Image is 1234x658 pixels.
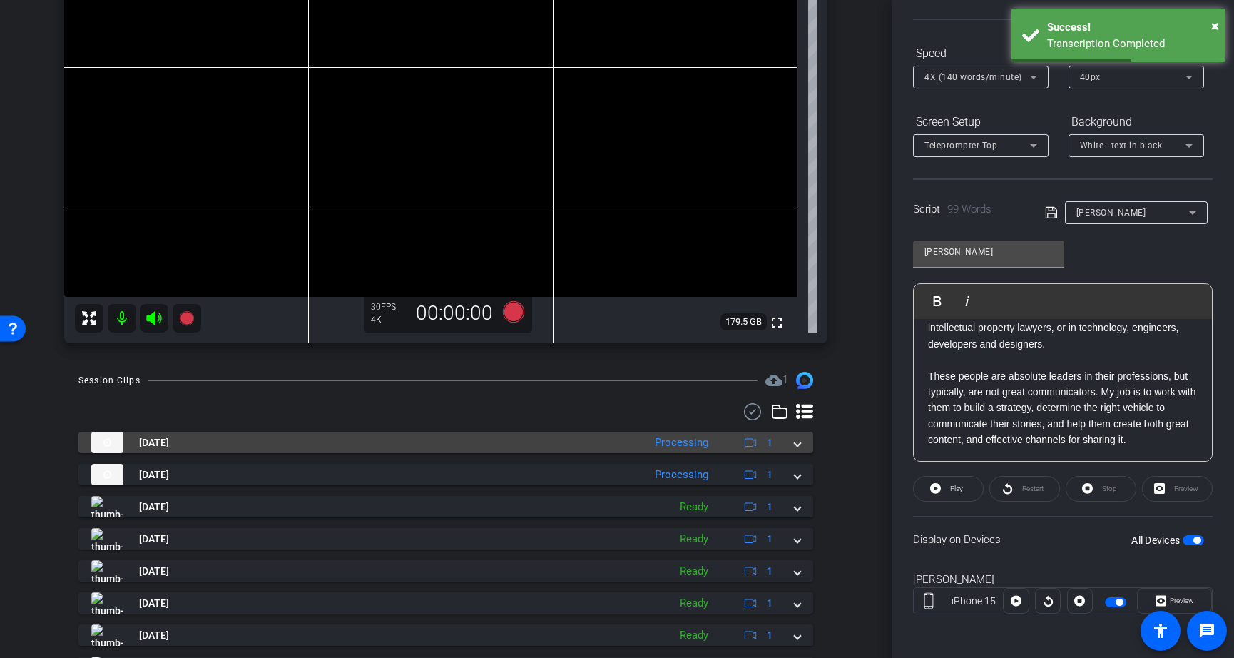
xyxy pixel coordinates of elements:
div: Ready [673,563,715,579]
span: 1 [782,373,788,386]
span: 40px [1080,72,1101,82]
div: Transcription Completed [1047,36,1215,52]
span: 99 Words [947,203,991,216]
span: 1 [767,628,772,643]
div: Success! [1047,19,1215,36]
mat-icon: accessibility [1152,622,1169,639]
div: Speed [913,41,1049,66]
span: [DATE] [139,564,169,579]
img: Session clips [796,372,813,389]
mat-icon: cloud_upload [765,372,782,389]
span: FPS [381,302,396,312]
span: 1 [767,596,772,611]
button: Close [1211,15,1219,36]
button: Preview [1137,588,1212,614]
span: 1 [767,532,772,547]
img: thumb-nail [91,560,123,582]
img: thumb-nail [91,624,123,646]
mat-expansion-panel-header: thumb-nail[DATE]Ready1 [78,560,813,582]
span: Destinations for your clips [765,372,788,389]
img: thumb-nail [91,528,123,550]
div: Ready [673,595,715,612]
div: 30 [371,301,407,313]
label: All Devices [1131,533,1183,547]
div: [PERSON_NAME] [913,572,1213,588]
div: Processing [648,467,715,483]
div: iPhone 15 [944,594,1004,609]
div: Ready [673,627,715,644]
div: Background [1069,110,1204,134]
span: Teleprompter Top [924,141,997,151]
span: Play [950,485,963,492]
span: Preview [1170,597,1194,604]
mat-expansion-panel-header: thumb-nail[DATE]Ready1 [78,592,813,614]
div: Processing [648,435,715,451]
span: [PERSON_NAME] [1076,208,1146,218]
span: 1 [767,500,772,515]
img: thumb-nail [91,496,123,517]
div: Script [913,201,1025,218]
mat-expansion-panel-header: thumb-nail[DATE]Ready1 [78,496,813,517]
mat-expansion-panel-header: thumb-nail[DATE]Ready1 [78,528,813,550]
span: 1 [767,435,772,450]
mat-expansion-panel-header: thumb-nail[DATE]Processing1 [78,432,813,453]
button: Play [913,476,984,502]
div: Display on Devices [913,516,1213,562]
div: Ready [673,531,715,547]
div: 4K [371,314,407,325]
div: 00:00:00 [407,301,502,325]
span: White - text in black [1080,141,1163,151]
div: Ready [673,499,715,515]
img: thumb-nail [91,432,123,453]
div: Screen Setup [913,110,1049,134]
p: These people are absolute leaders in their professions, but typically, are not great communicator... [928,368,1198,448]
span: [DATE] [139,500,169,515]
span: [DATE] [139,532,169,547]
input: Title [924,243,1053,260]
span: [DATE] [139,596,169,611]
span: 1 [767,564,772,579]
span: 1 [767,467,772,482]
span: 4X (140 words/minute) [924,72,1022,82]
mat-expansion-panel-header: thumb-nail[DATE]Processing1 [78,464,813,485]
span: 179.5 GB [720,313,767,330]
mat-icon: message [1198,622,1215,639]
span: [DATE] [139,467,169,482]
span: [DATE] [139,628,169,643]
mat-icon: fullscreen [768,314,785,331]
span: × [1211,17,1219,34]
img: thumb-nail [91,592,123,614]
img: thumb-nail [91,464,123,485]
span: [DATE] [139,435,169,450]
mat-expansion-panel-header: thumb-nail[DATE]Ready1 [78,624,813,646]
div: Session Clips [78,373,141,388]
